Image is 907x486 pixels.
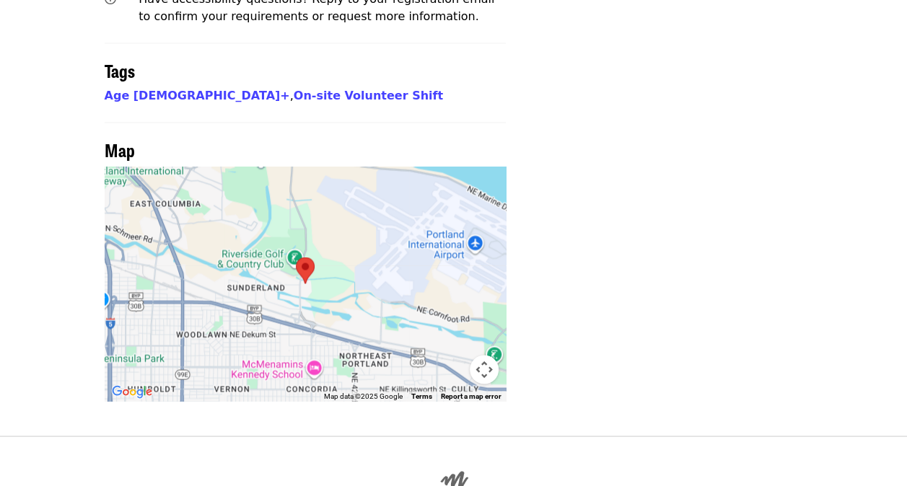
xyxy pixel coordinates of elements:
span: Map [105,137,135,162]
a: On-site Volunteer Shift [294,89,443,102]
span: Tags [105,58,135,83]
button: Map camera controls [470,355,499,384]
a: Age [DEMOGRAPHIC_DATA]+ [105,89,290,102]
span: , [105,89,294,102]
span: Map data ©2025 Google [324,392,403,399]
a: Report a map error [441,392,501,399]
img: Google [108,382,156,401]
a: Terms (opens in new tab) [411,392,432,399]
a: Open this area in Google Maps (opens a new window) [108,382,156,401]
